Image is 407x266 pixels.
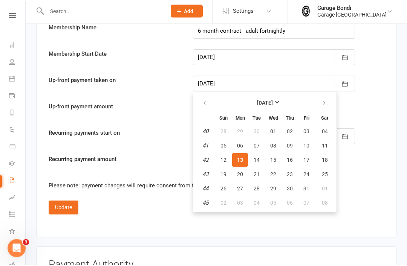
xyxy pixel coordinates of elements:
label: Recurring payments start on [43,130,187,139]
span: 29 [237,130,243,136]
button: 02 [216,198,231,211]
button: 09 [282,140,298,154]
button: Add [171,6,203,19]
span: 04 [254,201,260,207]
button: Update [49,202,78,216]
em: 45 [202,201,208,208]
span: 03 [237,201,243,207]
button: 04 [315,126,334,140]
span: 30 [254,130,260,136]
span: 13 [237,158,243,164]
button: 30 [282,183,298,197]
button: 07 [298,198,314,211]
span: 21 [254,173,260,179]
span: 28 [254,187,260,193]
em: 40 [202,129,208,136]
button: 05 [216,140,231,154]
span: 23 [287,173,293,179]
span: 18 [322,158,328,164]
div: Garage [GEOGRAPHIC_DATA] [317,12,387,19]
button: 17 [298,155,314,168]
small: Saturday [321,117,328,122]
button: 30 [249,126,265,140]
span: 12 [220,158,226,164]
span: 17 [303,158,309,164]
span: 19 [220,173,226,179]
button: 15 [265,155,281,168]
a: People [9,55,26,72]
button: 19 [216,169,231,182]
button: 21 [249,169,265,182]
a: Dashboard [9,38,26,55]
em: 42 [202,158,208,165]
span: 01 [322,187,328,193]
small: Sunday [219,117,228,122]
a: Assessments [9,191,26,208]
input: Search... [44,7,161,18]
a: Reports [9,106,26,123]
em: 43 [202,172,208,179]
em: 44 [202,187,208,193]
a: Calendar [9,72,26,89]
span: 03 [303,130,309,136]
span: 25 [322,173,328,179]
label: Membership Name [43,24,187,33]
span: 28 [220,130,226,136]
button: 05 [265,198,281,211]
button: 07 [249,140,265,154]
button: 16 [282,155,298,168]
span: 08 [270,144,276,150]
small: Tuesday [252,117,261,122]
span: 06 [237,144,243,150]
span: 30 [287,187,293,193]
button: 23 [282,169,298,182]
button: 02 [282,126,298,140]
button: 28 [216,126,231,140]
a: What's New [9,225,26,242]
em: 41 [202,144,208,150]
button: 04 [249,198,265,211]
span: Add [184,9,193,15]
label: Up-front payment amount [43,103,187,112]
span: 20 [237,173,243,179]
span: 07 [254,144,260,150]
small: Friday [304,117,309,122]
span: 05 [270,201,276,207]
span: 05 [220,144,226,150]
span: 29 [270,187,276,193]
span: 15 [270,158,276,164]
span: 11 [322,144,328,150]
button: 08 [315,198,334,211]
span: Settings [233,4,254,21]
div: Garage Bondi [317,6,387,12]
button: 03 [298,126,314,140]
button: 24 [298,169,314,182]
span: 04 [322,130,328,136]
label: Membership Start Date [43,51,187,60]
span: 02 [287,130,293,136]
a: Payments [9,89,26,106]
img: thumb_image1753165558.png [298,5,314,20]
small: Monday [236,117,245,122]
button: 10 [298,140,314,154]
span: 22 [270,173,276,179]
button: 28 [249,183,265,197]
span: 06 [287,201,293,207]
button: 03 [232,198,248,211]
button: 18 [315,155,334,168]
span: 31 [303,187,309,193]
span: 27 [237,187,243,193]
label: Up-front payment taken on [43,77,187,86]
a: Product Sales [9,140,26,157]
button: 01 [315,183,334,197]
label: Recurring payment amount [43,156,187,165]
button: 29 [265,183,281,197]
span: 10 [303,144,309,150]
button: 13 [232,155,248,168]
small: Wednesday [269,117,278,122]
button: 27 [232,183,248,197]
small: Thursday [286,117,294,122]
strong: [DATE] [257,101,273,107]
button: 26 [216,183,231,197]
button: 06 [282,198,298,211]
